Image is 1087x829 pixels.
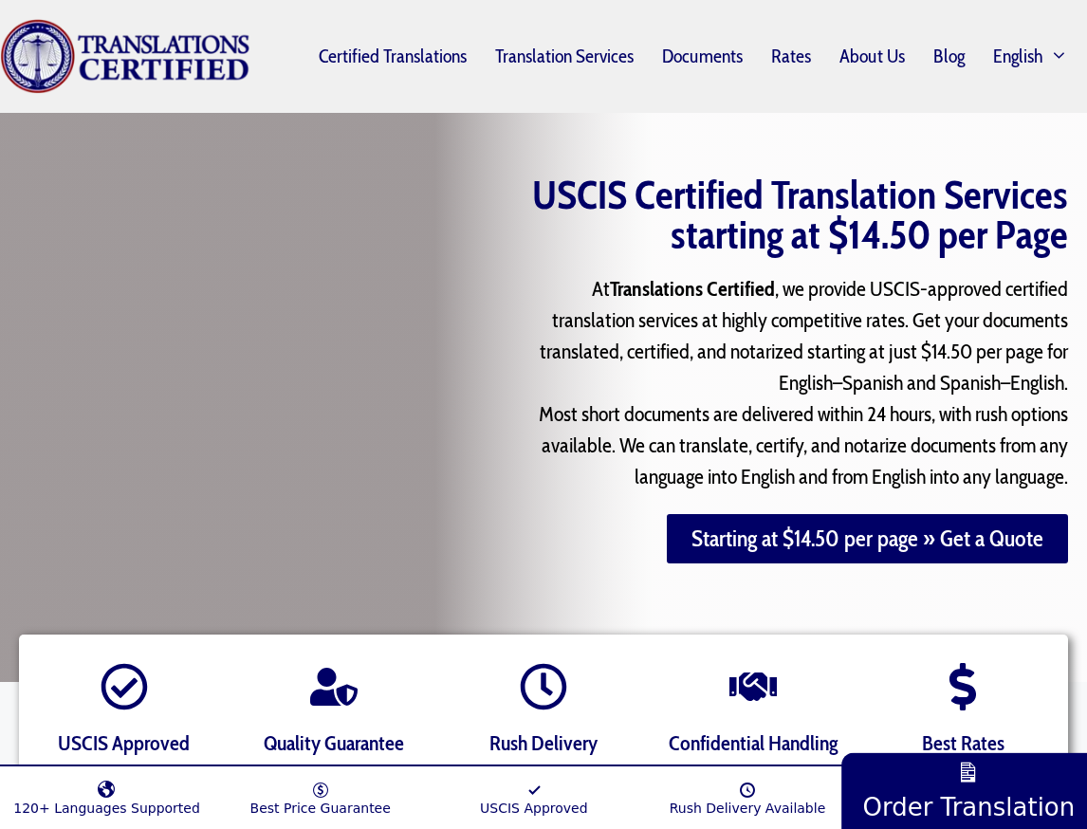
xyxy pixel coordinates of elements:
[862,792,1075,821] span: Order Translation
[757,34,825,78] a: Rates
[922,730,1004,756] span: Best Rates
[427,771,640,816] a: USCIS Approved
[993,48,1043,64] span: English
[480,801,588,816] span: USCIS Approved
[481,34,648,78] a: Translation Services
[667,514,1068,563] a: Starting at $14.50 per page » Get a Quote
[979,32,1087,80] a: English
[648,34,757,78] a: Documents
[610,276,775,302] strong: Translations Certified
[478,175,1068,254] h1: USCIS Certified Translation Services starting at $14.50 per Page
[13,801,200,816] span: 120+ Languages Supported
[640,771,854,816] a: Rush Delivery Available
[669,730,838,756] span: Confidential Handling
[516,273,1068,492] p: At , we provide USCIS-approved certified translation services at highly competitive rates. Get yo...
[250,32,1087,80] nav: Primary
[213,771,427,816] a: Best Price Guarantee
[304,34,481,78] a: Certified Translations
[250,801,391,816] span: Best Price Guarantee
[58,730,190,756] span: USCIS Approved
[489,730,598,756] span: Rush Delivery
[670,801,826,816] span: Rush Delivery Available
[825,34,919,78] a: About Us
[264,730,404,756] span: Quality Guarantee
[919,34,979,78] a: Blog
